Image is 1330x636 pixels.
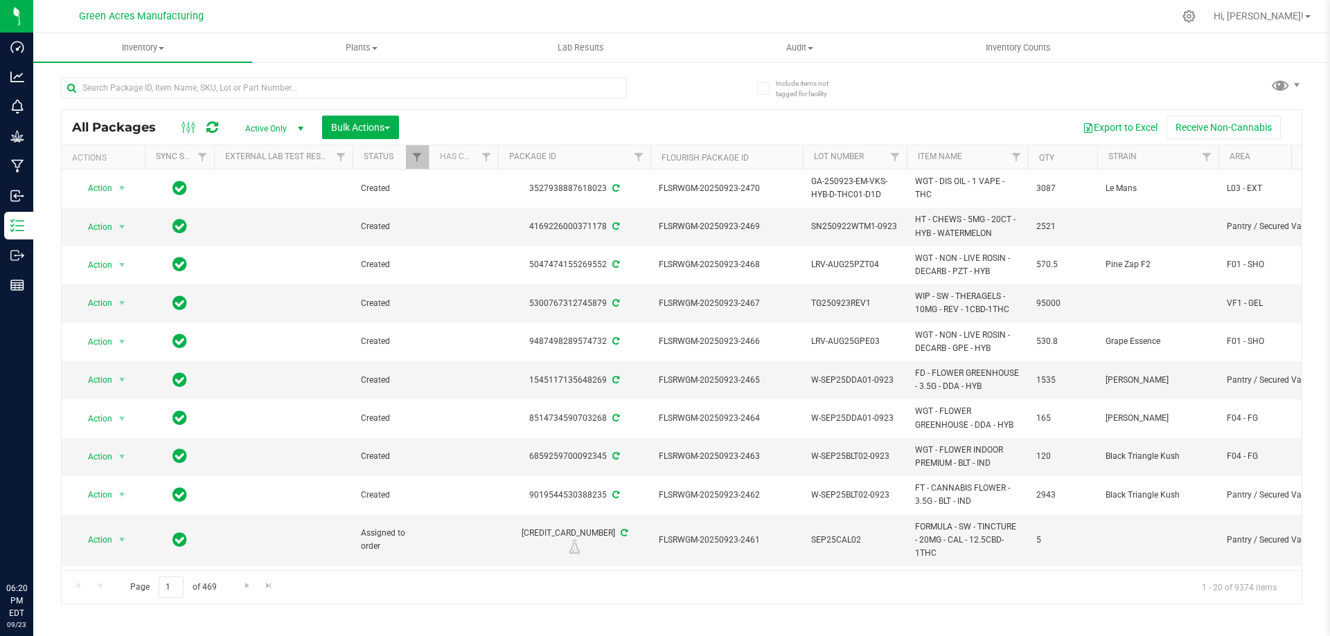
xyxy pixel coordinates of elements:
[610,413,619,423] span: Sync from Compliance System
[159,576,184,598] input: 1
[10,248,24,262] inline-svg: Outbound
[76,255,113,275] span: Action
[118,576,228,598] span: Page of 469
[6,582,27,619] p: 06:20 PM EDT
[361,182,420,195] span: Created
[237,576,257,595] a: Go to the next page
[691,42,908,54] span: Audit
[915,290,1020,316] span: WIP - SW - THERAGELS - 10MG - REV - 1CBD-1THC
[811,534,898,547] span: SEP25CAL02
[659,534,795,547] span: FLSRWGM-20250923-2461
[72,153,139,163] div: Actions
[322,116,399,139] button: Bulk Actions
[1106,335,1210,348] span: Grape Essence
[1036,182,1089,195] span: 3087
[915,367,1020,393] span: FD - FLOWER GREENHOUSE - 3.5G - DDA - HYB
[1191,576,1288,597] span: 1 - 20 of 9374 items
[76,370,113,390] span: Action
[361,412,420,425] span: Created
[76,409,113,428] span: Action
[33,33,252,62] a: Inventory
[610,451,619,461] span: Sync from Compliance System
[61,78,627,98] input: Search Package ID, Item Name, SKU, Lot or Part Number...
[361,297,420,310] span: Created
[659,220,795,233] span: FLSRWGM-20250923-2469
[172,331,187,351] span: In Sync
[114,293,131,313] span: select
[10,70,24,84] inline-svg: Analytics
[811,412,898,425] span: W-SEP25DDA01-0923
[811,374,898,387] span: W-SEP25DDA01-0923
[811,489,898,502] span: W-SEP25BLT02-0923
[915,213,1020,239] span: HT - CHEWS - 5MG - 20CT - HYB - WATERMELON
[114,530,131,549] span: select
[1227,335,1314,348] span: F01 - SHO
[114,255,131,275] span: select
[659,412,795,425] span: FLSRWGM-20250923-2464
[496,258,653,271] div: 5047474155269552
[172,408,187,428] span: In Sync
[776,78,845,99] span: Include items not tagged for facility
[361,450,420,463] span: Created
[659,450,795,463] span: FLSRWGM-20250923-2463
[33,42,252,54] span: Inventory
[496,489,653,502] div: 9019544530388235
[172,255,187,274] span: In Sync
[76,447,113,466] span: Action
[10,100,24,113] inline-svg: Monitoring
[76,217,113,237] span: Action
[496,540,653,554] div: R&D Lab Sample
[1036,220,1089,233] span: 2521
[1227,450,1314,463] span: F04 - FG
[10,189,24,203] inline-svg: Inbound
[172,446,187,466] span: In Sync
[659,182,795,195] span: FLSRWGM-20250923-2470
[1108,152,1137,161] a: Strain
[361,374,420,387] span: Created
[1227,412,1314,425] span: F04 - FG
[496,412,653,425] div: 8514734590703268
[659,374,795,387] span: FLSRWGM-20250923-2465
[1039,153,1054,163] a: Qty
[10,159,24,173] inline-svg: Manufacturing
[1106,182,1210,195] span: Le Mans
[114,370,131,390] span: select
[1036,412,1089,425] span: 165
[1180,10,1198,23] div: Manage settings
[1196,145,1218,169] a: Filter
[1227,258,1314,271] span: F01 - SHO
[884,145,907,169] a: Filter
[1106,374,1210,387] span: [PERSON_NAME]
[361,258,420,271] span: Created
[811,450,898,463] span: W-SEP25BLT02-0923
[253,42,470,54] span: Plants
[6,619,27,630] p: 09/23
[76,485,113,505] span: Action
[76,293,113,313] span: Action
[1036,297,1089,310] span: 95000
[259,576,279,595] a: Go to the last page
[172,293,187,313] span: In Sync
[918,152,962,161] a: Item Name
[172,217,187,236] span: In Sync
[1106,450,1210,463] span: Black Triangle Kush
[909,33,1128,62] a: Inventory Counts
[659,258,795,271] span: FLSRWGM-20250923-2468
[1230,152,1250,161] a: Area
[364,152,393,161] a: Status
[915,252,1020,278] span: WGT - NON - LIVE ROSIN - DECARB - PZT - HYB
[496,527,653,554] div: [CREDIT_CARD_NUMBER]
[361,527,420,553] span: Assigned to order
[252,33,471,62] a: Plants
[811,335,898,348] span: LRV-AUG25GPE03
[1036,489,1089,502] span: 2943
[156,152,209,161] a: Sync Status
[1036,258,1089,271] span: 570.5
[172,370,187,390] span: In Sync
[659,335,795,348] span: FLSRWGM-20250923-2466
[1227,297,1314,310] span: VF1 - GEL
[915,405,1020,431] span: WGT - FLOWER GREENHOUSE - DDA - HYB
[10,219,24,233] inline-svg: Inventory
[172,179,187,198] span: In Sync
[496,450,653,463] div: 6859259700092345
